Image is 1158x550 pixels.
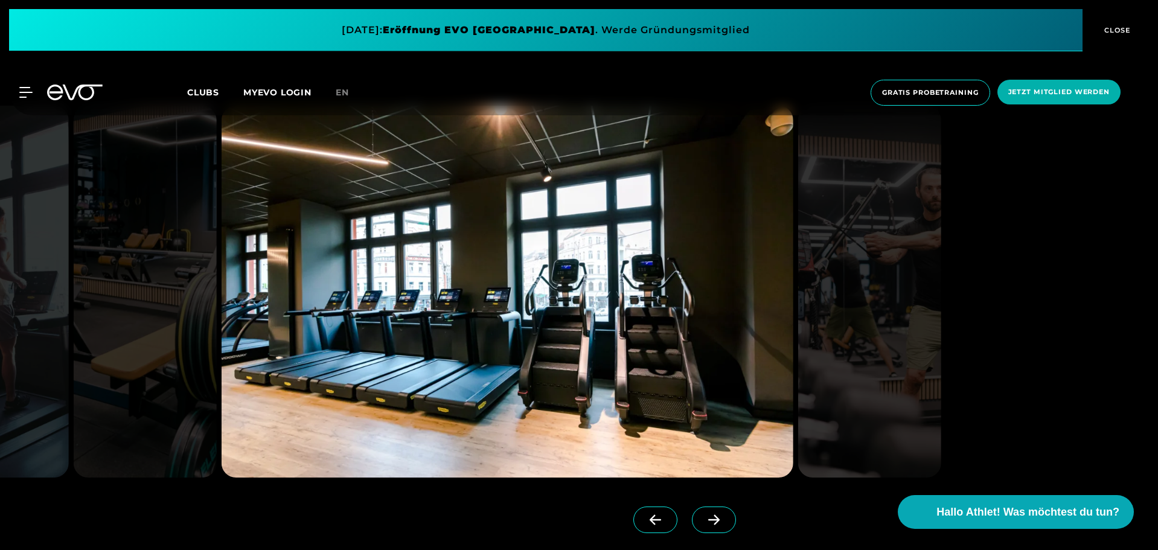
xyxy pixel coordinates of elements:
img: evofitness [222,106,793,478]
a: en [336,86,363,100]
a: Gratis Probetraining [867,80,994,106]
a: Clubs [187,86,243,98]
a: MYEVO LOGIN [243,87,312,98]
span: Gratis Probetraining [882,88,979,98]
span: CLOSE [1101,25,1131,36]
a: Jetzt Mitglied werden [994,80,1124,106]
img: evofitness [798,106,941,478]
span: Clubs [187,87,219,98]
span: en [336,87,349,98]
button: CLOSE [1083,9,1149,51]
button: Hallo Athlet! Was möchtest du tun? [898,495,1134,529]
span: Jetzt Mitglied werden [1008,87,1110,97]
img: evofitness [74,106,217,478]
span: Hallo Athlet! Was möchtest du tun? [936,504,1119,520]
